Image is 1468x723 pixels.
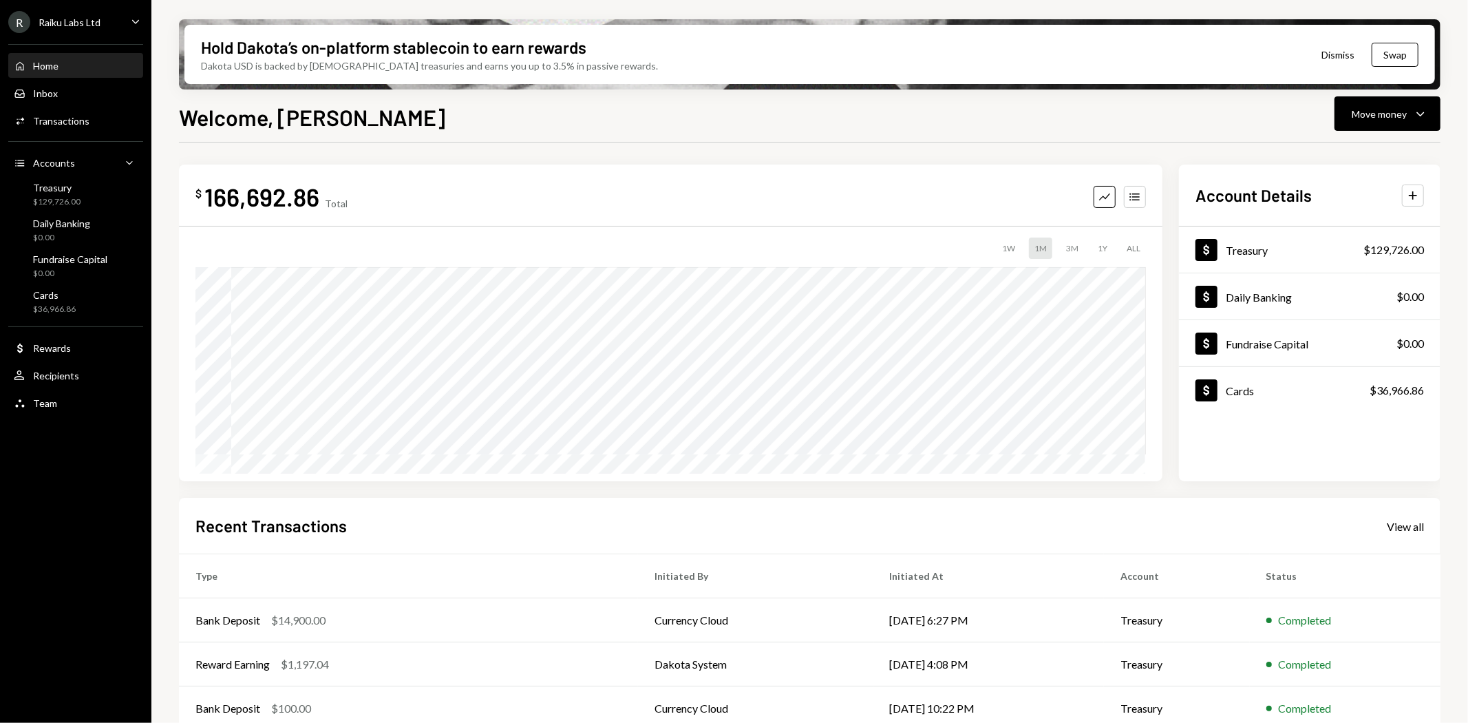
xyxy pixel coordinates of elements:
[33,370,79,381] div: Recipients
[8,249,143,282] a: Fundraise Capital$0.00
[33,157,75,169] div: Accounts
[1179,227,1440,273] a: Treasury$129,726.00
[33,87,58,99] div: Inbox
[8,178,143,211] a: Treasury$129,726.00
[1304,39,1372,71] button: Dismiss
[179,554,638,598] th: Type
[8,285,143,318] a: Cards$36,966.86
[1092,238,1113,259] div: 1Y
[33,268,107,280] div: $0.00
[1179,273,1440,319] a: Daily Banking$0.00
[8,53,143,78] a: Home
[271,612,326,629] div: $14,900.00
[638,554,873,598] th: Initiated By
[1370,382,1424,399] div: $36,966.86
[8,150,143,175] a: Accounts
[1104,598,1249,642] td: Treasury
[1279,656,1332,673] div: Completed
[179,103,445,131] h1: Welcome, [PERSON_NAME]
[1387,520,1424,534] div: View all
[325,198,348,209] div: Total
[873,554,1105,598] th: Initiated At
[204,181,319,212] div: 166,692.86
[1104,642,1249,687] td: Treasury
[1396,289,1424,305] div: $0.00
[195,612,260,629] div: Bank Deposit
[1179,367,1440,413] a: Cards$36,966.86
[33,232,90,244] div: $0.00
[8,11,30,33] div: R
[271,700,311,717] div: $100.00
[1396,335,1424,352] div: $0.00
[873,598,1105,642] td: [DATE] 6:27 PM
[33,289,76,301] div: Cards
[33,218,90,229] div: Daily Banking
[873,642,1105,687] td: [DATE] 4:08 PM
[8,335,143,360] a: Rewards
[638,642,873,687] td: Dakota System
[33,60,58,72] div: Home
[33,182,81,193] div: Treasury
[1226,384,1254,397] div: Cards
[1121,238,1146,259] div: ALL
[1226,337,1308,350] div: Fundraise Capital
[33,115,89,127] div: Transactions
[8,108,143,133] a: Transactions
[1061,238,1084,259] div: 3M
[33,253,107,265] div: Fundraise Capital
[195,187,202,200] div: $
[195,514,347,537] h2: Recent Transactions
[8,213,143,247] a: Daily Banking$0.00
[997,238,1021,259] div: 1W
[281,656,329,673] div: $1,197.04
[8,390,143,415] a: Team
[8,363,143,388] a: Recipients
[1372,43,1418,67] button: Swap
[1250,554,1440,598] th: Status
[195,656,270,673] div: Reward Earning
[195,700,260,717] div: Bank Deposit
[1179,320,1440,366] a: Fundraise Capital$0.00
[1334,96,1440,131] button: Move money
[1352,107,1407,121] div: Move money
[201,59,658,73] div: Dakota USD is backed by [DEMOGRAPHIC_DATA] treasuries and earns you up to 3.5% in passive rewards.
[33,397,57,409] div: Team
[1387,518,1424,534] a: View all
[33,304,76,315] div: $36,966.86
[33,196,81,208] div: $129,726.00
[1226,291,1292,304] div: Daily Banking
[1226,244,1268,257] div: Treasury
[33,342,71,354] div: Rewards
[1104,554,1249,598] th: Account
[1363,242,1424,258] div: $129,726.00
[1029,238,1052,259] div: 1M
[1279,612,1332,629] div: Completed
[638,598,873,642] td: Currency Cloud
[1279,700,1332,717] div: Completed
[1195,184,1312,207] h2: Account Details
[39,17,100,28] div: Raiku Labs Ltd
[8,81,143,105] a: Inbox
[201,36,586,59] div: Hold Dakota’s on-platform stablecoin to earn rewards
